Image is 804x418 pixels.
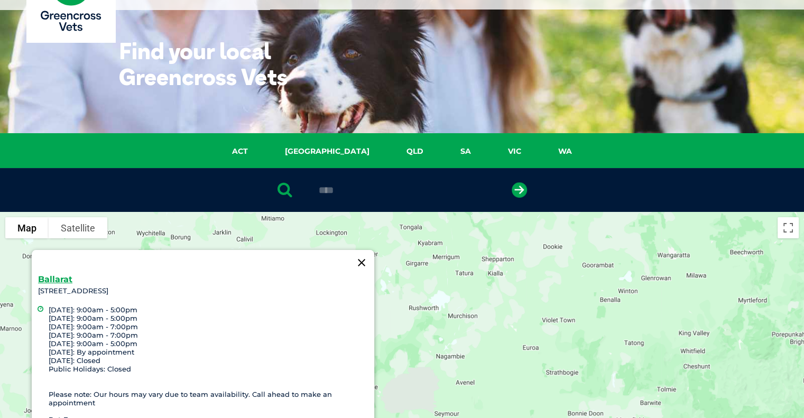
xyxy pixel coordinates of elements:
button: Close [349,250,374,275]
a: SA [442,145,489,157]
a: ACT [214,145,266,157]
h1: Find your local Greencross Vets [119,38,328,90]
a: Ballarat [38,274,72,284]
a: VIC [489,145,540,157]
button: Show street map [5,217,49,238]
button: Toggle fullscreen view [778,217,799,238]
a: QLD [388,145,442,157]
button: Show satellite imagery [49,217,107,238]
a: [GEOGRAPHIC_DATA] [266,145,388,157]
a: WA [540,145,590,157]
